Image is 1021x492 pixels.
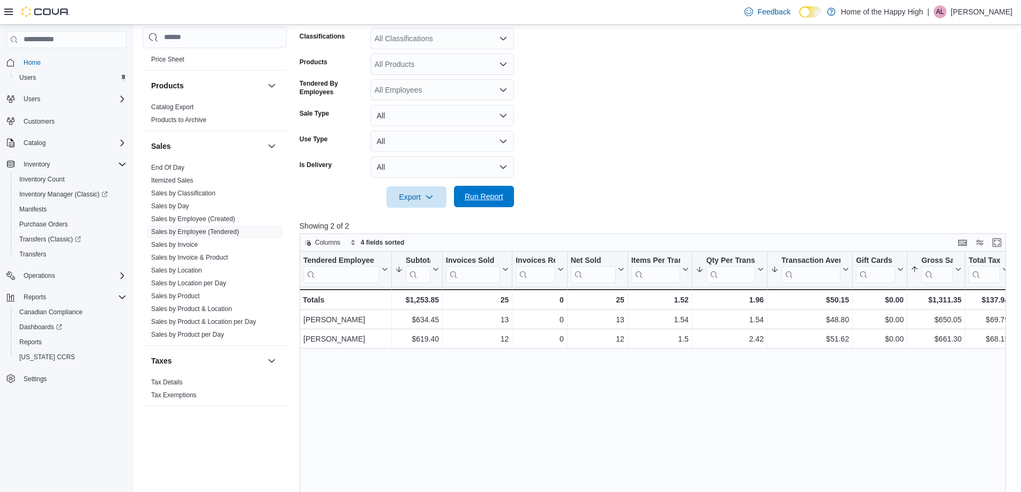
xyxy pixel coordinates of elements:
div: Transaction Average [781,256,840,266]
button: Catalog [2,135,131,150]
div: $0.00 [856,332,904,345]
div: $634.45 [395,313,439,326]
div: Subtotal [406,256,430,266]
a: Sales by Product per Day [151,331,224,338]
span: Sales by Invoice & Product [151,253,228,262]
span: Dashboards [15,321,126,334]
a: Dashboards [11,320,131,335]
a: Home [19,56,45,69]
p: Home of the Happy High [841,5,923,18]
h3: Taxes [151,355,172,366]
h3: Products [151,80,184,91]
button: Catalog [19,137,50,149]
button: 4 fields sorted [346,236,408,249]
span: Catalog [24,139,46,147]
button: Products [265,79,278,92]
button: Invoices Ref [516,256,563,283]
a: Sales by Employee (Tendered) [151,228,239,236]
span: Home [19,56,126,69]
button: Open list of options [499,86,508,94]
a: Sales by Product & Location per Day [151,318,256,326]
button: Invoices Sold [446,256,509,283]
div: Total Tax [968,256,1000,266]
span: Manifests [19,205,47,214]
span: Reports [15,336,126,349]
div: Adam Lamoureux [934,5,947,18]
span: Price Sheet [151,55,184,64]
span: Tax Exemptions [151,391,197,399]
div: 25 [570,293,624,306]
button: Products [151,80,263,91]
a: Itemized Sales [151,177,193,184]
h3: Sales [151,141,171,152]
button: All [370,131,514,152]
div: $661.30 [911,332,962,345]
label: Sale Type [300,109,329,118]
label: Use Type [300,135,327,143]
a: Transfers [15,248,50,261]
button: Qty Per Transaction [695,256,763,283]
div: 13 [446,313,509,326]
span: Inventory Manager (Classic) [19,190,108,199]
a: Manifests [15,203,51,216]
span: Columns [315,238,340,247]
div: Gift Card Sales [856,256,895,283]
button: Customers [2,113,131,128]
button: Sales [151,141,263,152]
div: Taxes [143,376,287,406]
span: Transfers [19,250,46,259]
div: Sales [143,161,287,345]
a: Settings [19,373,51,385]
span: Customers [19,114,126,127]
a: Sales by Employee (Created) [151,215,235,223]
div: $50.15 [771,293,849,306]
button: Open list of options [499,60,508,69]
div: Net Sold [570,256,615,266]
p: [PERSON_NAME] [951,5,1012,18]
button: Gross Sales [911,256,962,283]
span: Home [24,58,41,67]
button: Operations [19,269,59,282]
span: Users [19,73,36,82]
span: Settings [19,372,126,385]
a: Sales by Product & Location [151,305,232,313]
span: Purchase Orders [19,220,68,229]
span: Inventory Count [15,173,126,186]
span: Catalog Export [151,103,193,111]
a: Price Sheet [151,56,184,63]
label: Is Delivery [300,161,332,169]
button: Total Tax [968,256,1009,283]
div: Transaction Average [781,256,840,283]
div: $650.05 [911,313,962,326]
div: 0 [516,313,563,326]
div: Invoices Ref [516,256,555,283]
span: Itemized Sales [151,176,193,185]
div: Qty Per Transaction [706,256,755,283]
span: Manifests [15,203,126,216]
span: Transfers (Classic) [19,235,81,244]
a: Dashboards [15,321,66,334]
button: Taxes [265,354,278,367]
span: Tax Details [151,378,183,387]
div: 2.42 [696,332,764,345]
button: Gift Cards [856,256,904,283]
div: 13 [571,313,624,326]
span: Operations [19,269,126,282]
div: Gift Cards [856,256,895,266]
button: Manifests [11,202,131,217]
span: Inventory Manager (Classic) [15,188,126,201]
div: Gross Sales [921,256,953,283]
div: $69.79 [968,313,1009,326]
button: Net Sold [570,256,624,283]
button: Inventory [19,158,54,171]
a: Reports [15,336,46,349]
button: Columns [300,236,345,249]
button: [US_STATE] CCRS [11,350,131,365]
a: Products to Archive [151,116,206,124]
a: Users [15,71,40,84]
span: Washington CCRS [15,351,126,364]
div: $51.62 [771,332,849,345]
